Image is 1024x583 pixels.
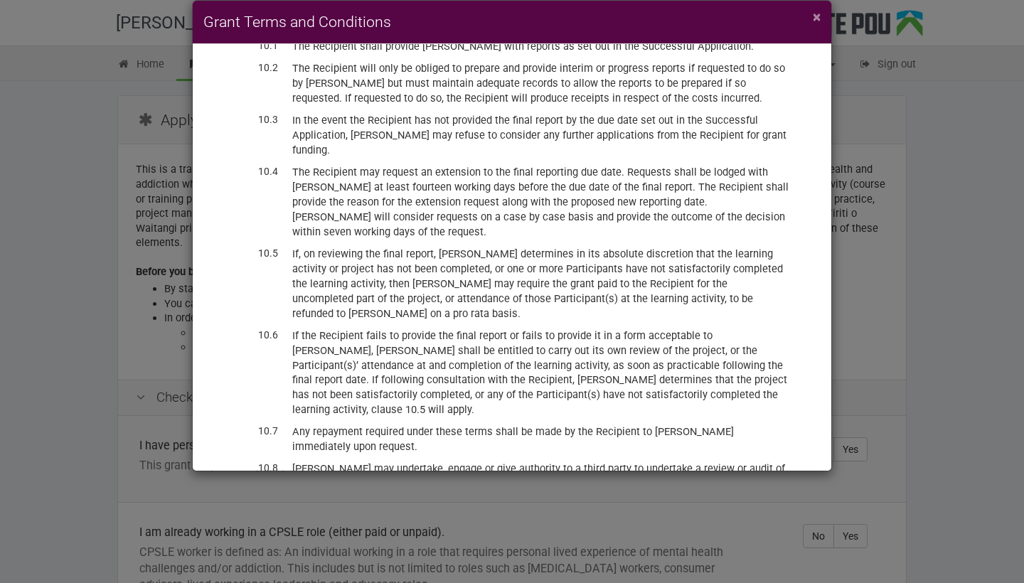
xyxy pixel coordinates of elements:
dd: In the event the Recipient has not provided the final report by the due date set out in the Succe... [292,113,789,158]
dt: 10.1 [235,39,278,53]
dt: 10.4 [235,165,278,179]
h4: Grant Terms and Conditions [203,11,821,33]
dt: 10.8 [235,461,278,476]
span: × [813,9,821,26]
dd: Any repayment required under these terms shall be made by the Recipient to [PERSON_NAME] immediat... [292,424,789,454]
dt: 10.6 [235,328,278,343]
dt: 10.5 [235,247,278,261]
dt: 10.7 [235,424,278,439]
dd: The Recipient may request an extension to the final reporting due date. Requests shall be lodged ... [292,165,789,240]
dd: If, on reviewing the final report, [PERSON_NAME] determines in its absolute discretion that the l... [292,247,789,321]
dd: [PERSON_NAME] may undertake, engage or give authority to a third party to undertake a review or a... [292,461,789,551]
dt: 10.3 [235,113,278,127]
dd: The Recipient shall provide [PERSON_NAME] with reports as set out in the Successful Application. [292,39,789,54]
dd: The Recipient will only be obliged to prepare and provide interim or progress reports if requeste... [292,61,789,106]
button: Close [813,10,821,25]
dd: If the Recipient fails to provide the final report or fails to provide it in a form acceptable to... [292,328,789,418]
dt: 10.2 [235,61,278,75]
